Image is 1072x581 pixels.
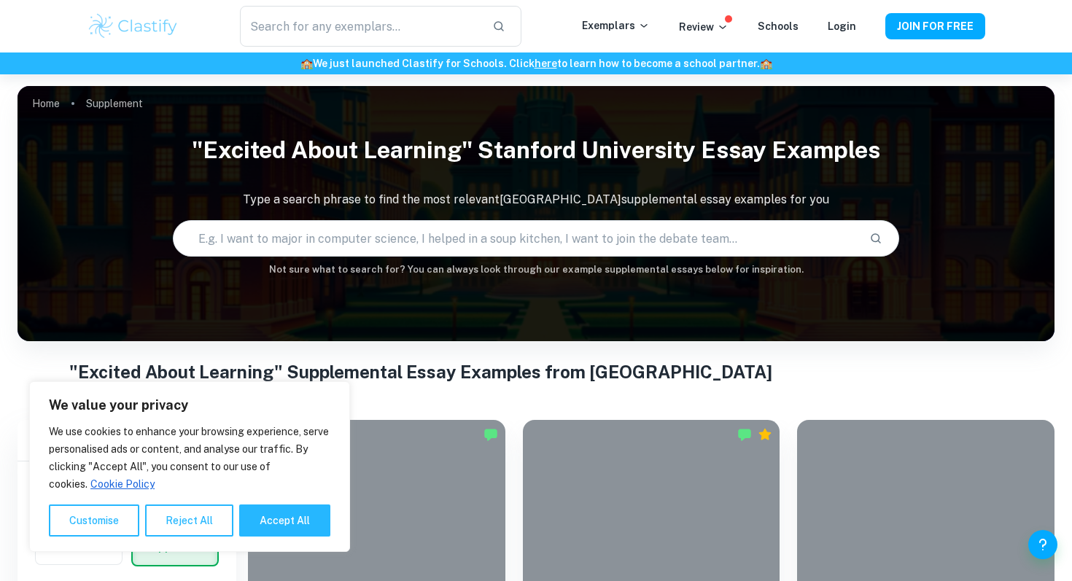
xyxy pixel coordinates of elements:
[239,504,330,537] button: Accept All
[86,95,143,112] p: Supplement
[49,504,139,537] button: Customise
[174,218,857,259] input: E.g. I want to major in computer science, I helped in a soup kitchen, I want to join the debate t...
[582,17,650,34] p: Exemplars
[18,420,236,461] h6: Filter exemplars
[240,6,481,47] input: Search for any exemplars...
[18,262,1054,277] h6: Not sure what to search for? You can always look through our example supplemental essays below fo...
[29,381,350,552] div: We value your privacy
[69,359,1003,385] h1: "Excited About Learning" Supplemental Essay Examples from [GEOGRAPHIC_DATA]
[535,58,557,69] a: here
[18,127,1054,173] h1: "Excited About Learning" Stanford University Essay Examples
[737,427,752,442] img: Marked
[300,58,313,69] span: 🏫
[49,423,330,493] p: We use cookies to enhance your browsing experience, serve personalised ads or content, and analys...
[87,12,179,41] img: Clastify logo
[145,504,233,537] button: Reject All
[758,20,799,32] a: Schools
[1028,530,1057,559] button: Help and Feedback
[18,191,1054,208] p: Type a search phrase to find the most relevant [GEOGRAPHIC_DATA] supplemental essay examples for you
[49,397,330,414] p: We value your privacy
[863,226,888,251] button: Search
[3,55,1069,71] h6: We just launched Clastify for Schools. Click to learn how to become a school partner.
[760,58,772,69] span: 🏫
[828,20,856,32] a: Login
[483,427,498,442] img: Marked
[885,13,985,39] button: JOIN FOR FREE
[679,19,729,35] p: Review
[90,477,155,491] a: Cookie Policy
[758,427,772,442] div: Premium
[32,93,60,114] a: Home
